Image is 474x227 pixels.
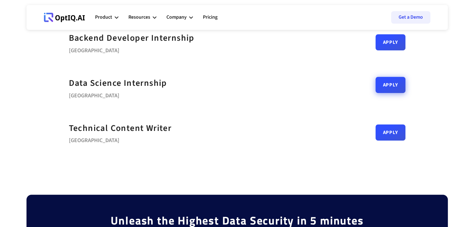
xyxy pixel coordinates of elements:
strong: Data Science Internship [69,77,167,89]
div: [GEOGRAPHIC_DATA] [69,135,172,144]
div: [GEOGRAPHIC_DATA] [69,90,167,99]
div: [GEOGRAPHIC_DATA] [69,45,194,54]
div: Resources [128,13,150,21]
a: Get a Demo [391,11,430,24]
a: Backend Developer Internship [69,31,194,45]
a: Apply [376,77,405,93]
strong: Backend Developer Internship [69,32,194,44]
a: Data Science Internship [69,76,167,90]
a: Apply [376,124,405,141]
div: Resources [128,8,156,27]
div: Company [166,13,187,21]
a: Webflow Homepage [44,8,85,27]
div: Product [95,8,118,27]
div: Product [95,13,112,21]
a: Technical Content Writer [69,121,172,135]
strong: Technical Content Writer [69,122,172,134]
div: Company [166,8,193,27]
a: Pricing [203,8,218,27]
a: Apply [376,34,405,50]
